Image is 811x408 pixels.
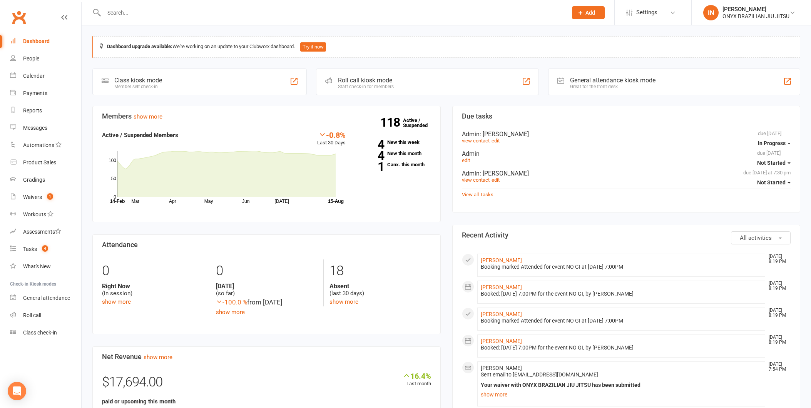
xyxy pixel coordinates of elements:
strong: 4 [357,150,384,161]
span: In Progress [758,140,786,146]
a: Product Sales [10,154,81,171]
span: 4 [42,245,48,252]
div: General attendance kiosk mode [570,77,655,84]
a: [PERSON_NAME] [481,338,522,344]
a: Tasks 4 [10,241,81,258]
h3: Due tasks [462,112,791,120]
time: [DATE] 8:19 PM [765,308,790,318]
div: IN [703,5,719,20]
span: 1 [47,193,53,200]
span: Add [585,10,595,16]
a: 118Active / Suspended [403,112,437,134]
a: Payments [10,85,81,102]
time: [DATE] 8:19 PM [765,254,790,264]
button: In Progress [758,136,791,150]
span: Settings [636,4,657,21]
div: We're working on an update to your Clubworx dashboard. [92,36,800,58]
div: $17,694.00 [102,371,431,397]
a: People [10,50,81,67]
h3: Members [102,112,431,120]
a: show more [481,389,762,400]
div: 0 [102,259,204,283]
a: 1Canx. this month [357,162,431,167]
div: Last 30 Days [317,130,346,147]
div: (last 30 days) [329,283,431,297]
div: Workouts [23,211,46,217]
span: Not Started [757,160,786,166]
a: show more [216,309,245,316]
a: [PERSON_NAME] [481,257,522,263]
div: -0.8% [317,130,346,139]
a: show more [102,298,131,305]
a: Clubworx [9,8,28,27]
a: view contact [462,177,490,183]
a: What's New [10,258,81,275]
div: Reports [23,107,42,114]
div: Member self check-in [114,84,162,89]
div: Booked: [DATE] 7:00PM for the event NO GI, by [PERSON_NAME] [481,344,762,351]
button: Not Started [757,176,791,189]
div: Calendar [23,73,45,79]
div: People [23,55,39,62]
time: [DATE] 8:19 PM [765,281,790,291]
a: [PERSON_NAME] [481,284,522,290]
div: (so far) [216,283,318,297]
a: Class kiosk mode [10,324,81,341]
strong: Absent [329,283,431,290]
strong: 1 [357,161,384,172]
a: edit [492,177,500,183]
div: Booked: [DATE] 7:00PM for the event NO GI, by [PERSON_NAME] [481,291,762,297]
a: View all Tasks [462,192,493,197]
a: 4New this month [357,151,431,156]
a: Waivers 1 [10,189,81,206]
div: Last month [403,371,431,388]
a: Reports [10,102,81,119]
span: [PERSON_NAME] [481,365,522,371]
h3: Net Revenue [102,353,431,361]
a: Calendar [10,67,81,85]
a: edit [462,157,470,163]
a: Assessments [10,223,81,241]
strong: [DATE] [216,283,318,290]
a: Roll call [10,307,81,324]
a: show more [329,298,358,305]
time: [DATE] 8:19 PM [765,335,790,345]
a: Gradings [10,171,81,189]
div: Class kiosk mode [114,77,162,84]
span: -100.0 % [216,298,247,306]
div: ONYX BRAZILIAN JIU JITSU [722,13,789,20]
strong: 4 [357,139,384,150]
a: show more [144,354,172,361]
div: 18 [329,259,431,283]
div: (in session) [102,283,204,297]
div: from [DATE] [216,297,318,308]
div: Admin [462,130,791,138]
strong: Right Now [102,283,204,290]
div: Class check-in [23,329,57,336]
time: [DATE] 7:54 PM [765,362,790,372]
div: Great for the front desk [570,84,655,89]
a: Messages [10,119,81,137]
div: Messages [23,125,47,131]
div: Booking marked Attended for event NO GI at [DATE] 7:00PM [481,264,762,270]
div: 16.4% [403,371,431,380]
div: Admin [462,170,791,177]
div: Assessments [23,229,61,235]
div: Automations [23,142,54,148]
div: Roll call [23,312,41,318]
h3: Recent Activity [462,231,791,239]
a: Workouts [10,206,81,223]
button: Add [572,6,605,19]
div: Tasks [23,246,37,252]
a: edit [492,138,500,144]
a: Automations [10,137,81,154]
div: Booking marked Attended for event NO GI at [DATE] 7:00PM [481,318,762,324]
div: Your waiver with ONYX BRAZILIAN JIU JITSU has been submitted [481,382,762,388]
strong: Dashboard upgrade available: [107,43,172,49]
div: Open Intercom Messenger [8,382,26,400]
div: Gradings [23,177,45,183]
button: Try it now [300,42,326,52]
div: [PERSON_NAME] [722,6,789,13]
button: All activities [731,231,791,244]
strong: 118 [380,117,403,128]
